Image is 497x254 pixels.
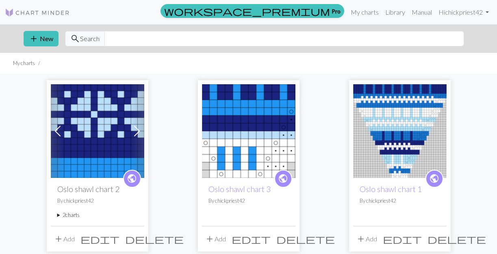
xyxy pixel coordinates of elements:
a: Hichickpriest42 [435,4,492,20]
span: edit [232,233,271,245]
span: delete [428,233,486,245]
i: Edit [383,234,422,244]
button: Delete [122,231,187,247]
button: Add [353,231,380,247]
a: public [123,170,141,188]
a: Library [382,4,408,20]
a: Pro [161,4,344,18]
li: My charts [13,59,35,67]
span: edit [80,233,119,245]
p: By chickpriest42 [360,197,440,205]
p: By chickpriest42 [57,197,138,205]
i: Edit [80,234,119,244]
button: Delete [273,231,338,247]
button: Delete [425,231,489,247]
summary: 2charts [57,211,138,219]
span: public [127,172,137,185]
a: public [274,170,292,188]
span: Search [80,34,100,44]
span: public [278,172,288,185]
a: Oslo shawl chart 2 [51,126,144,134]
button: Edit [380,231,425,247]
button: Edit [78,231,122,247]
span: public [429,172,439,185]
button: Edit [229,231,273,247]
i: Edit [232,234,271,244]
p: By chickpriest42 [208,197,289,205]
a: Manual [408,4,435,20]
button: New [24,31,59,46]
button: Add [202,231,229,247]
a: Oslo shawl chart 3 [202,126,295,134]
a: Oslo shawl chart 1 [360,184,422,194]
span: workspace_premium [164,5,330,17]
img: Logo [5,8,70,18]
span: edit [383,233,422,245]
span: add [205,233,215,245]
h2: Oslo shawl chart 2 [57,184,138,194]
a: Oslo shawl chart 1 [353,126,447,134]
span: delete [276,233,335,245]
i: public [429,171,439,187]
button: Add [51,231,78,247]
a: public [425,170,443,188]
i: public [278,171,288,187]
span: add [29,33,39,44]
a: Oslo shawl chart 3 [208,184,271,194]
i: public [127,171,137,187]
span: delete [125,233,184,245]
img: Oslo shawl chart 1 [353,84,447,178]
span: add [54,233,63,245]
span: search [70,33,80,44]
img: Oslo shawl chart 3 [202,84,295,178]
img: Oslo shawl chart 2 [51,84,144,178]
span: add [356,233,366,245]
a: My charts [347,4,382,20]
